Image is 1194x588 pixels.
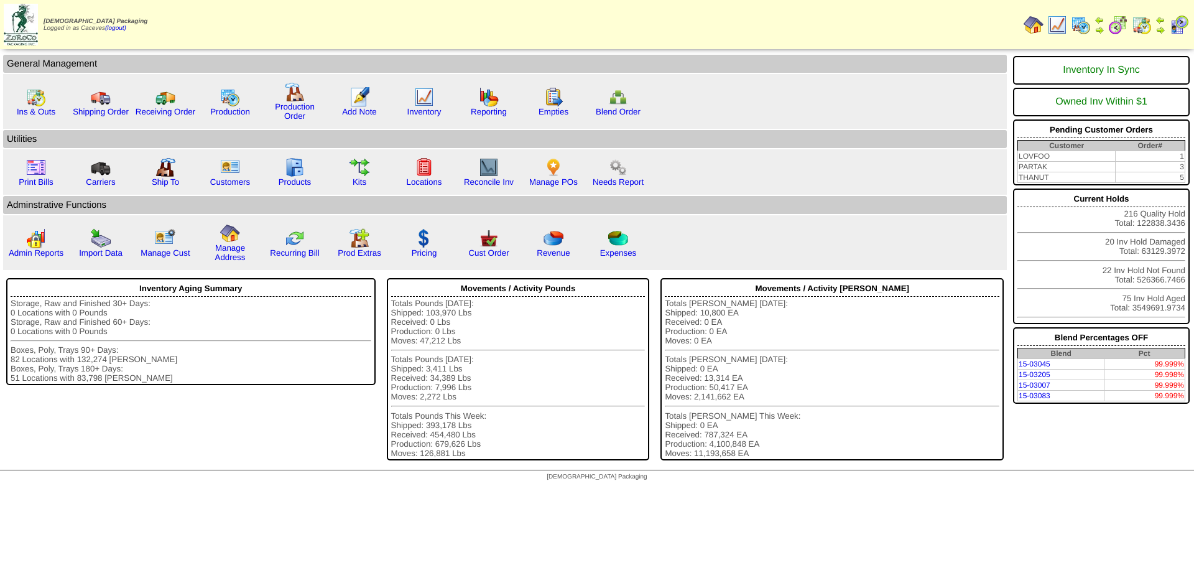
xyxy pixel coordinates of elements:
td: 99.999% [1104,391,1185,401]
img: customers.gif [220,157,240,177]
img: zoroco-logo-small.webp [4,4,38,45]
img: import.gif [91,228,111,248]
th: Pct [1104,348,1185,359]
td: PARTAK [1018,162,1116,172]
a: Inventory [407,107,442,116]
div: Movements / Activity Pounds [391,281,646,297]
img: workflow.png [608,157,628,177]
img: calendarprod.gif [1071,15,1091,35]
img: truck.gif [91,87,111,107]
td: 1 [1115,151,1185,162]
a: Prod Extras [338,248,381,258]
div: Inventory In Sync [1017,58,1185,82]
a: Products [279,177,312,187]
img: pie_chart2.png [608,228,628,248]
a: Admin Reports [9,248,63,258]
a: Print Bills [19,177,53,187]
th: Order# [1115,141,1185,151]
img: line_graph2.gif [479,157,499,177]
td: 99.998% [1104,370,1185,380]
a: Ins & Outs [17,107,55,116]
div: Totals Pounds [DATE]: Shipped: 103,970 Lbs Received: 0 Lbs Production: 0 Lbs Moves: 47,212 Lbs To... [391,299,646,458]
a: Recurring Bill [270,248,319,258]
img: cabinet.gif [285,157,305,177]
div: Totals [PERSON_NAME] [DATE]: Shipped: 10,800 EA Received: 0 EA Production: 0 EA Moves: 0 EA Total... [665,299,999,458]
td: 99.999% [1104,359,1185,370]
a: 15-03045 [1019,360,1050,368]
th: Customer [1018,141,1116,151]
a: Needs Report [593,177,644,187]
img: factory.gif [285,82,305,102]
th: Blend [1018,348,1104,359]
a: Import Data [79,248,123,258]
td: 3 [1115,162,1185,172]
td: Utilities [3,130,1007,148]
a: Cust Order [468,248,509,258]
img: po.png [544,157,563,177]
a: 15-03205 [1019,370,1050,379]
img: graph.gif [479,87,499,107]
div: Inventory Aging Summary [11,281,371,297]
img: truck2.gif [155,87,175,107]
img: locations.gif [414,157,434,177]
div: Movements / Activity [PERSON_NAME] [665,281,999,297]
a: Locations [406,177,442,187]
td: 5 [1115,172,1185,183]
img: factory2.gif [155,157,175,177]
a: (logout) [105,25,126,32]
a: Kits [353,177,366,187]
img: truck3.gif [91,157,111,177]
img: cust_order.png [479,228,499,248]
div: Pending Customer Orders [1017,122,1185,138]
td: THANUT [1018,172,1116,183]
a: Revenue [537,248,570,258]
img: arrowright.gif [1155,25,1165,35]
a: 15-03007 [1019,381,1050,390]
img: calendarprod.gif [220,87,240,107]
img: arrowleft.gif [1155,15,1165,25]
span: [DEMOGRAPHIC_DATA] Packaging [44,18,147,25]
td: Adminstrative Functions [3,196,1007,214]
div: Storage, Raw and Finished 30+ Days: 0 Locations with 0 Pounds Storage, Raw and Finished 60+ Days:... [11,299,371,383]
img: calendarblend.gif [1108,15,1128,35]
a: Shipping Order [73,107,129,116]
td: 99.999% [1104,380,1185,391]
img: managecust.png [154,228,177,248]
a: Manage Cust [141,248,190,258]
img: workorder.gif [544,87,563,107]
a: Production Order [275,102,315,121]
img: dollar.gif [414,228,434,248]
img: pie_chart.png [544,228,563,248]
span: Logged in as Caceves [44,18,147,32]
img: reconcile.gif [285,228,305,248]
img: prodextras.gif [349,228,369,248]
img: orders.gif [349,87,369,107]
img: network.png [608,87,628,107]
a: 15-03083 [1019,391,1050,400]
a: Manage Address [215,243,246,262]
td: General Management [3,55,1007,73]
img: line_graph.gif [1047,15,1067,35]
a: Reconcile Inv [464,177,514,187]
img: calendarinout.gif [1132,15,1152,35]
img: arrowright.gif [1094,25,1104,35]
a: Customers [210,177,250,187]
td: LOVFOO [1018,151,1116,162]
span: [DEMOGRAPHIC_DATA] Packaging [547,474,647,480]
img: arrowleft.gif [1094,15,1104,25]
a: Pricing [412,248,437,258]
a: Manage POs [529,177,578,187]
img: invoice2.gif [26,157,46,177]
div: Owned Inv Within $1 [1017,90,1185,114]
a: Ship To [152,177,179,187]
div: 216 Quality Hold Total: 122838.3436 20 Inv Hold Damaged Total: 63129.3972 22 Inv Hold Not Found T... [1013,189,1190,324]
a: Empties [539,107,568,116]
a: Carriers [86,177,115,187]
img: home.gif [220,223,240,243]
img: calendarcustomer.gif [1169,15,1189,35]
a: Expenses [600,248,637,258]
a: Reporting [471,107,507,116]
img: calendarinout.gif [26,87,46,107]
a: Add Note [342,107,377,116]
img: workflow.gif [349,157,369,177]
